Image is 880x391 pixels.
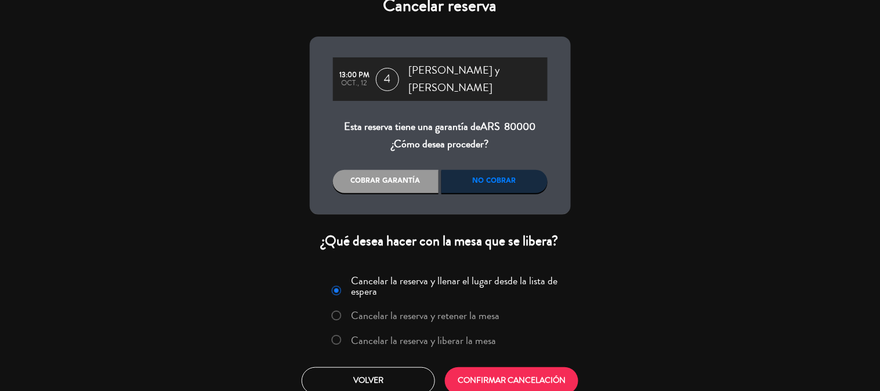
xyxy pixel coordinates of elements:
[351,310,499,321] label: Cancelar la reserva y retener la mesa
[441,170,548,193] div: No cobrar
[376,68,399,91] span: 4
[333,170,439,193] div: Cobrar garantía
[339,71,371,79] div: 13:00 PM
[408,62,547,96] span: [PERSON_NAME] y [PERSON_NAME]
[339,79,371,88] div: oct., 12
[351,335,496,346] label: Cancelar la reserva y liberar la mesa
[333,118,548,153] div: Esta reserva tiene una garantía de ¿Cómo desea proceder?
[310,232,571,250] div: ¿Qué desea hacer con la mesa que se libera?
[505,119,536,134] span: 80000
[481,119,501,134] span: ARS
[351,276,563,296] label: Cancelar la reserva y llenar el lugar desde la lista de espera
